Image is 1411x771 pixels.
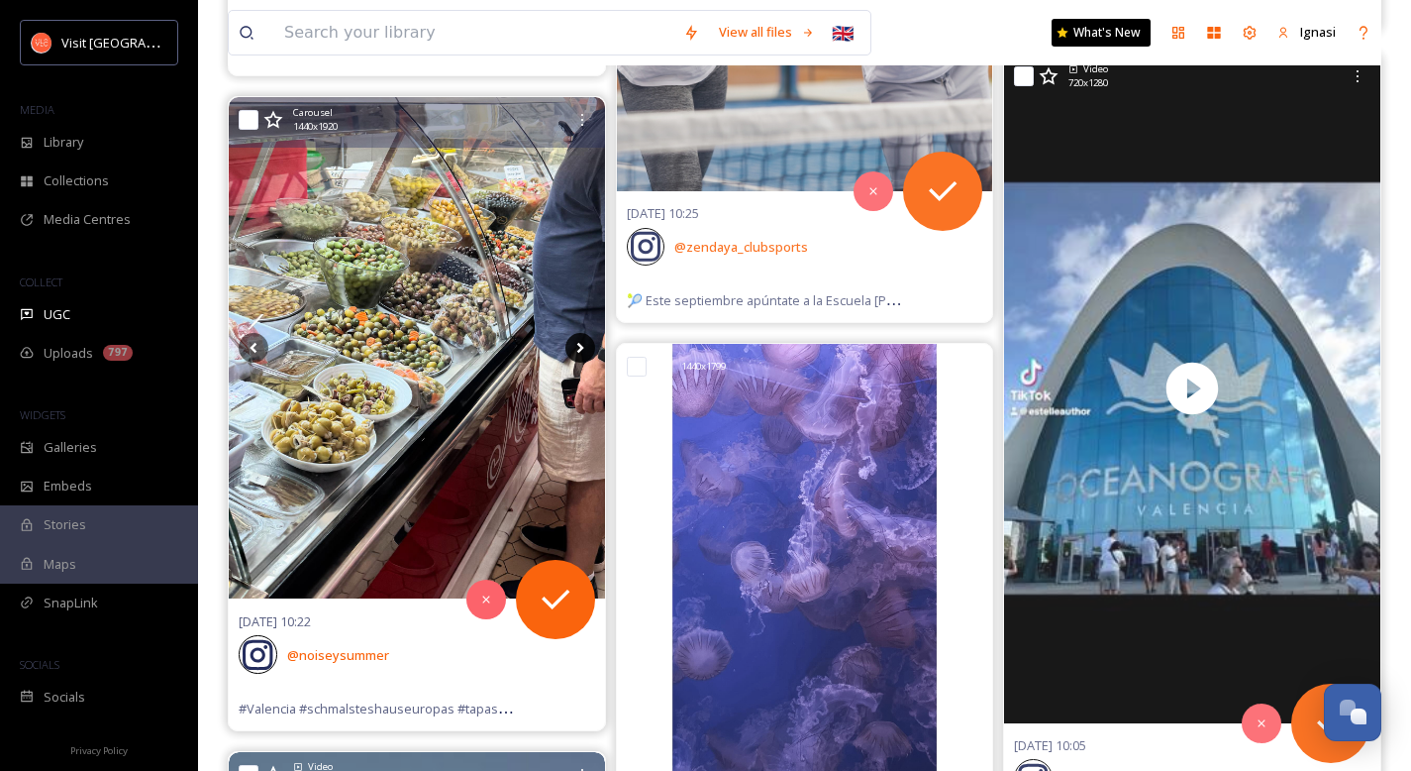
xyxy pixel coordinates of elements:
span: @ zendaya_clubsports [674,238,808,256]
span: Privacy Policy [70,744,128,757]
img: download.png [32,33,51,53]
span: Uploads [44,344,93,363]
span: 1440 x 1799 [681,360,726,374]
div: 🇬🇧 [825,15,860,51]
span: Collections [44,171,109,190]
span: SOCIALS [20,657,59,672]
span: Visit [GEOGRAPHIC_DATA] [61,33,215,52]
span: Media Centres [44,210,131,229]
span: UGC [44,305,70,324]
span: Library [44,133,83,152]
span: 720 x 1280 [1068,76,1108,90]
span: [DATE] 10:25 [627,204,699,222]
span: Socials [44,688,85,707]
a: View all files [709,13,825,52]
span: @ noiseysummer [287,646,389,664]
button: Open Chat [1324,684,1381,741]
span: #Valencia #schmalsteshauseuropas #tapas #flamencoespaña [239,699,609,717]
input: Search your library [274,11,673,55]
span: Ignasi [1300,23,1336,41]
span: COLLECT [20,275,62,289]
span: [DATE] 10:05 [1014,736,1086,754]
a: Ignasi [1267,13,1346,52]
span: Stories [44,515,86,534]
span: [DATE] 10:22 [239,612,311,630]
span: Maps [44,555,76,574]
span: MEDIA [20,102,54,117]
span: WIDGETS [20,407,65,422]
span: Embeds [44,477,92,496]
span: SnapLink [44,594,98,612]
span: Galleries [44,438,97,457]
span: 1440 x 1920 [293,120,338,134]
img: thumbnail [1004,54,1380,723]
span: Carousel [293,106,333,120]
a: What's New [1052,19,1151,47]
a: Privacy Policy [70,737,128,761]
span: Video [1083,62,1108,76]
div: 797 [103,345,133,361]
img: #Valencia #schmalsteshauseuropas #tapas #flamencoespaña [229,97,605,599]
